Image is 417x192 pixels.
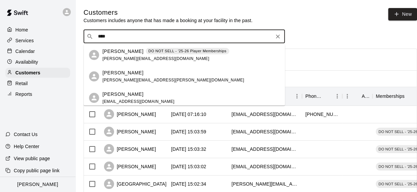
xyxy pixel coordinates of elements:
div: Luke Dirlam [89,93,99,103]
div: [GEOGRAPHIC_DATA] [104,179,166,189]
div: 2025-10-08 15:02:34 [171,181,206,187]
div: stephaniemoswald@gmail.com [231,128,299,135]
h5: Customers [84,8,253,17]
p: Calendar [15,48,35,55]
button: Sort [323,91,332,101]
a: Retail [5,78,70,88]
div: [PERSON_NAME] [104,109,156,119]
div: 2025-10-08 15:03:32 [171,146,206,152]
p: [PERSON_NAME] [17,181,58,188]
p: View public page [14,155,50,162]
p: Availability [15,59,38,65]
div: 2025-10-09 07:16:10 [171,111,206,118]
a: Customers [5,68,70,78]
button: Menu [342,91,352,101]
p: Reports [15,91,32,98]
div: jltagliarino@gmail.com [231,146,299,152]
p: Contact Us [14,131,38,138]
span: [EMAIL_ADDRESS][DOMAIN_NAME] [102,99,174,104]
p: Copy public page link [14,167,59,174]
span: [PERSON_NAME][EMAIL_ADDRESS][PERSON_NAME][DOMAIN_NAME] [102,78,244,82]
div: Luke Castonguay [89,71,99,81]
div: [PERSON_NAME] [104,162,156,172]
p: [PERSON_NAME] [102,48,143,55]
a: Availability [5,57,70,67]
a: Services [5,36,70,46]
a: Calendar [5,46,70,56]
div: 2025-10-08 15:03:02 [171,163,206,170]
div: +17163451865 [305,111,339,118]
p: Customers [15,69,40,76]
div: Phone Number [305,87,323,106]
div: [PERSON_NAME] [104,127,156,137]
div: Memberships [376,87,405,106]
div: Age [362,87,369,106]
p: Help Center [14,143,39,150]
button: Sort [352,91,362,101]
p: Retail [15,80,28,87]
p: Home [15,26,28,33]
div: [PERSON_NAME] [104,144,156,154]
div: katieodonnell428@gmail.com [231,163,299,170]
button: Sort [405,91,414,101]
a: Home [5,25,70,35]
div: Search customers by name or email [84,30,285,43]
button: Menu [292,91,302,101]
div: mskinnerj@yahoo.com [231,111,299,118]
p: [PERSON_NAME] [102,69,143,76]
a: New [388,8,417,20]
div: Phone Number [302,87,342,106]
button: Menu [332,91,342,101]
a: Reports [5,89,70,99]
p: DO NOT SELL - '25-26 Player Memberships [148,48,226,54]
div: Age [342,87,372,106]
p: [PERSON_NAME] [102,91,143,98]
p: Customers includes anyone that has made a booking at your facility in the past. [84,17,253,24]
div: sarah.knotts@gmail.com [231,181,299,187]
div: 2025-10-08 15:03:59 [171,128,206,135]
button: Clear [273,32,282,41]
p: Services [15,37,34,44]
div: Email [228,87,302,106]
div: Luke Johnson [89,50,99,60]
span: [PERSON_NAME][EMAIL_ADDRESS][DOMAIN_NAME] [102,56,209,61]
